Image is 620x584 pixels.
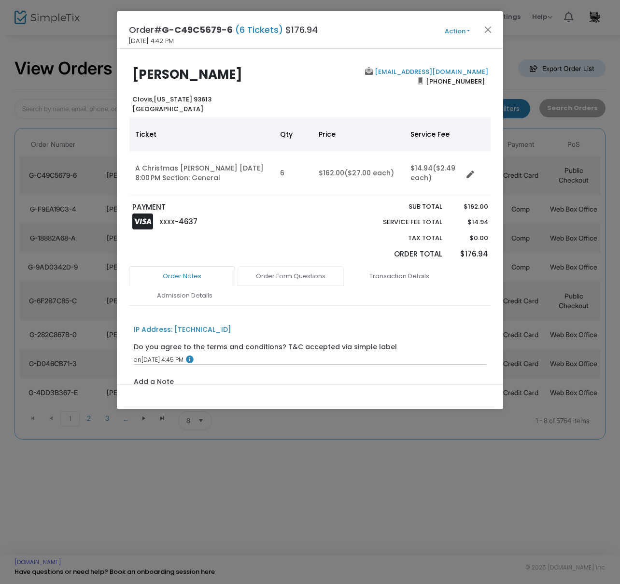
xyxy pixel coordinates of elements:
[451,217,488,227] p: $14.94
[131,285,238,306] a: Admission Details
[313,117,405,151] th: Price
[129,36,174,46] span: [DATE] 4:42 PM
[405,117,463,151] th: Service Fee
[360,233,442,243] p: Tax Total
[360,249,442,260] p: Order Total
[360,217,442,227] p: Service Fee Total
[134,325,231,335] div: IP Address: [TECHNICAL_ID]
[274,151,313,195] td: 6
[274,117,313,151] th: Qty
[233,24,285,36] span: (6 Tickets)
[423,73,488,89] span: [PHONE_NUMBER]
[129,266,235,286] a: Order Notes
[132,202,306,213] p: PAYMENT
[451,202,488,212] p: $162.00
[238,266,344,286] a: Order Form Questions
[405,151,463,195] td: $14.94
[451,233,488,243] p: $0.00
[175,216,197,227] span: -4637
[373,67,488,76] a: [EMAIL_ADDRESS][DOMAIN_NAME]
[482,23,494,36] button: Close
[134,377,174,389] label: Add a Note
[129,117,274,151] th: Ticket
[410,163,455,183] span: ($2.49 each)
[346,266,452,286] a: Transaction Details
[428,26,486,37] button: Action
[129,23,318,36] h4: Order# $176.94
[313,151,405,195] td: $162.00
[162,24,233,36] span: G-C49C5679-6
[451,249,488,260] p: $176.94
[360,202,442,212] p: Sub total
[132,66,242,83] b: [PERSON_NAME]
[344,168,394,178] span: ($27.00 each)
[129,117,491,195] div: Data table
[132,95,154,104] span: Clovis,
[134,356,487,364] div: [DATE] 4:45 PM
[134,356,141,364] span: on
[159,218,175,226] span: XXXX
[129,151,274,195] td: A Christmas [PERSON_NAME] [DATE] 8:00 PM Section: General
[132,95,211,114] b: [US_STATE] 93613 [GEOGRAPHIC_DATA]
[134,342,397,352] div: Do you agree to the terms and conditions? T&C accepted via simple label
